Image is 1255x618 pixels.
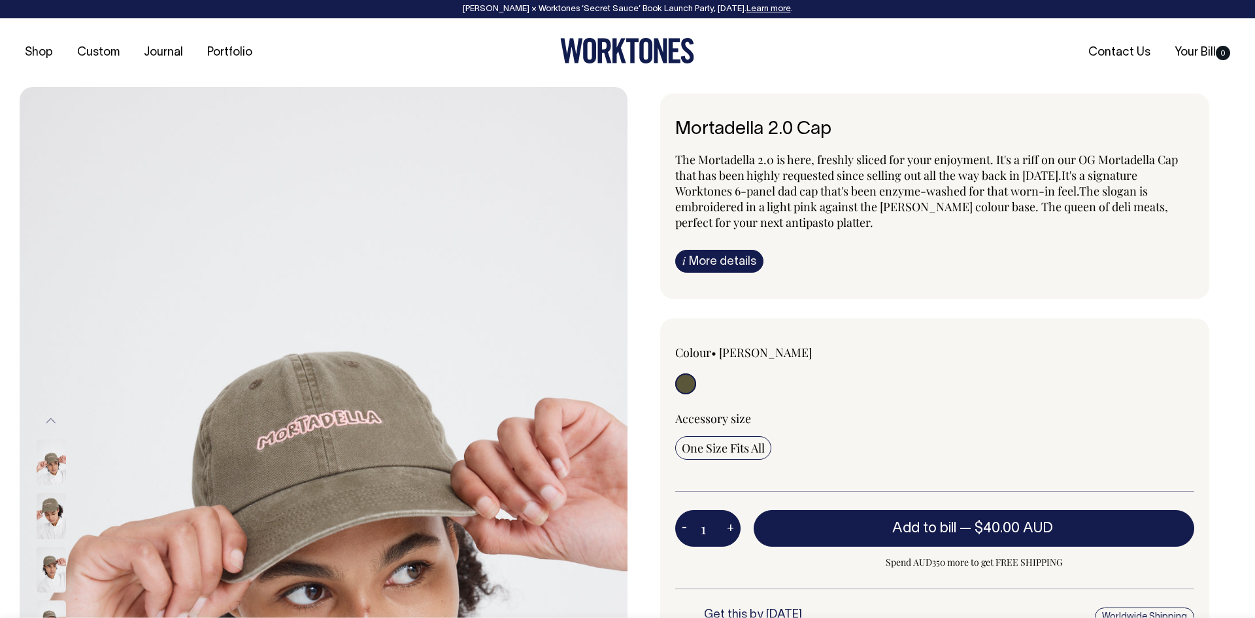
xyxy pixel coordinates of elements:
[675,515,694,541] button: -
[202,42,258,63] a: Portfolio
[720,515,741,541] button: +
[682,440,765,456] span: One Size Fits All
[675,436,771,460] input: One Size Fits All
[1083,42,1156,63] a: Contact Us
[41,406,61,436] button: Previous
[892,522,956,535] span: Add to bill
[13,5,1242,14] div: [PERSON_NAME] × Worktones ‘Secret Sauce’ Book Launch Party, [DATE]. .
[675,345,883,360] div: Colour
[139,42,188,63] a: Journal
[754,510,1194,547] button: Add to bill —$40.00 AUD
[37,547,66,592] img: moss
[37,493,66,539] img: moss
[719,345,812,360] label: [PERSON_NAME]
[20,42,58,63] a: Shop
[675,120,1194,140] h6: Mortadella 2.0 Cap
[711,345,716,360] span: •
[682,254,686,267] span: i
[37,439,66,485] img: moss
[675,250,763,273] a: iMore details
[1169,42,1235,63] a: Your Bill0
[675,411,1194,426] div: Accessory size
[1216,46,1230,60] span: 0
[675,152,1194,230] p: The Mortadella 2.0 is here, freshly sliced for your enjoyment. It's a riff on our OG Mortadella C...
[675,167,1168,230] span: It's a signature Worktones 6-panel dad cap that's been enzyme-washed for that worn-in feel. The s...
[975,522,1053,535] span: $40.00 AUD
[754,555,1194,570] span: Spend AUD350 more to get FREE SHIPPING
[72,42,125,63] a: Custom
[746,5,791,13] a: Learn more
[960,522,1056,535] span: —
